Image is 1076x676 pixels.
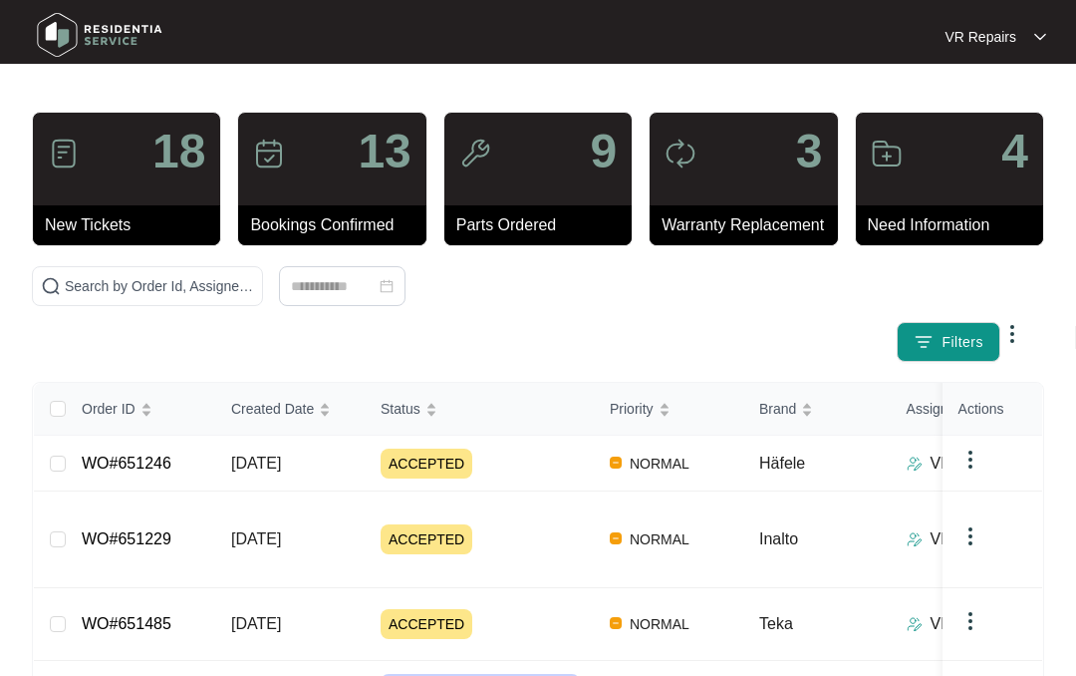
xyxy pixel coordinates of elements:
span: Priority [610,398,654,420]
p: 3 [796,128,823,175]
img: icon [459,138,491,169]
p: 18 [152,128,205,175]
span: Teka [759,615,793,632]
p: 4 [1001,128,1028,175]
img: icon [665,138,696,169]
span: ACCEPTED [381,609,472,639]
p: VR Repairs [944,27,1016,47]
span: Assignee [907,398,964,420]
p: Warranty Replacement [662,213,837,237]
span: [DATE] [231,455,281,472]
p: VR Repairs [931,452,1012,476]
p: VR Repairs [931,612,1012,636]
img: dropdown arrow [958,524,982,548]
a: WO#651485 [82,615,171,632]
img: dropdown arrow [1000,322,1024,346]
span: Brand [759,398,796,420]
img: dropdown arrow [958,448,982,472]
img: icon [253,138,285,169]
span: Created Date [231,398,314,420]
span: [DATE] [231,615,281,632]
span: NORMAL [622,612,697,636]
button: filter iconFilters [897,322,1000,362]
p: VR Repairs [931,527,1012,551]
img: icon [48,138,80,169]
img: residentia service logo [30,5,169,65]
span: Order ID [82,398,135,420]
th: Order ID [66,383,215,436]
span: ACCEPTED [381,449,472,479]
p: Parts Ordered [456,213,632,237]
img: Vercel Logo [610,617,622,629]
span: NORMAL [622,452,697,476]
p: Need Information [868,213,1043,237]
img: Assigner Icon [907,456,923,472]
a: WO#651246 [82,455,171,472]
span: NORMAL [622,527,697,551]
p: New Tickets [45,213,220,237]
input: Search by Order Id, Assignee Name, Customer Name, Brand and Model [65,275,254,297]
img: Assigner Icon [907,616,923,632]
th: Brand [743,383,891,436]
img: Vercel Logo [610,457,622,469]
img: dropdown arrow [1034,32,1046,42]
p: 9 [590,128,617,175]
th: Actions [942,383,1042,436]
span: Häfele [759,455,805,472]
a: WO#651229 [82,530,171,547]
p: 13 [358,128,410,175]
span: Status [381,398,420,420]
span: Filters [941,332,983,353]
span: ACCEPTED [381,524,472,554]
img: dropdown arrow [958,609,982,633]
span: [DATE] [231,530,281,547]
span: Inalto [759,530,798,547]
th: Status [365,383,594,436]
img: search-icon [41,276,61,296]
img: Assigner Icon [907,531,923,547]
p: Bookings Confirmed [250,213,425,237]
th: Priority [594,383,743,436]
img: filter icon [914,332,934,352]
img: Vercel Logo [610,532,622,544]
img: icon [871,138,903,169]
th: Created Date [215,383,365,436]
